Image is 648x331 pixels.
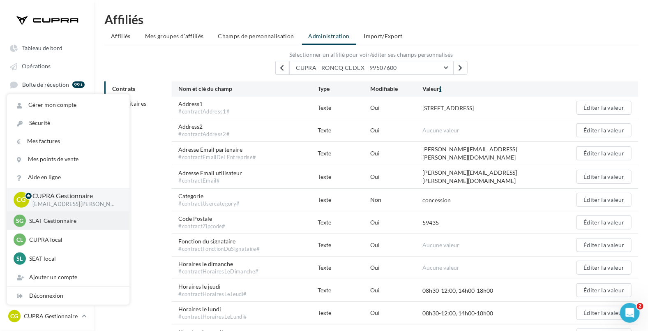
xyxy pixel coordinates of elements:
[7,268,129,286] div: Ajouter un compte
[17,255,23,263] span: Sl
[32,191,116,201] p: CUPRA Gestionnaire
[422,264,459,271] span: Aucune valeur
[577,146,632,160] button: Éditer la valeur
[577,215,632,229] button: Éditer la valeur
[422,241,459,248] span: Aucune valeur
[5,150,90,165] a: Campagnes
[178,169,242,185] span: Adresse Email utilisateur
[318,196,370,204] div: Texte
[178,305,247,321] span: Horaires le lundi
[111,32,131,39] span: Affiliés
[370,286,422,294] div: Oui
[637,303,643,310] span: 2
[318,126,370,134] div: Texte
[7,168,129,186] a: Aide en ligne
[370,196,422,204] div: Non
[318,241,370,249] div: Texte
[318,264,370,272] div: Texte
[7,150,129,168] a: Mes points de vente
[145,32,204,39] span: Mes groupes d'affiliés
[422,127,459,134] span: Aucune valeur
[5,95,90,110] a: Visibilité locale
[577,238,632,252] button: Éditer la valeur
[318,218,370,227] div: Texte
[289,61,454,75] button: CUPRA - RONCQ CEDEX - 99507600
[370,309,422,317] div: Oui
[22,44,62,51] span: Tableau de bord
[16,236,23,244] span: Cl
[22,81,69,88] span: Boîte de réception
[422,196,451,204] div: concession
[178,123,230,138] span: Address2
[178,177,242,185] div: #contractEmail#
[178,291,247,298] div: #contractHorairesLeJeudi#
[178,192,240,208] span: Categorie
[24,312,78,320] p: CUPRA Gestionnaire
[5,169,90,191] a: PLV et print personnalisable
[318,104,370,112] div: Texte
[178,131,230,138] div: #contractAddress2#
[370,264,422,272] div: Oui
[178,223,226,230] div: #contractZipcode#
[422,287,493,295] div: 08h30-12:00, 14h00-18h00
[577,283,632,297] button: Éditer la valeur
[422,85,562,93] div: Valeur
[370,218,422,227] div: Oui
[318,286,370,294] div: Texte
[620,303,640,323] iframe: Intercom live chat
[5,58,90,73] a: Opérations
[22,63,51,70] span: Opérations
[5,40,90,55] a: Tableau de bord
[11,312,18,320] span: CG
[370,104,422,112] div: Oui
[422,309,493,317] div: 08h30-12:00, 14h00-18h00
[577,123,632,137] button: Éditer la valeur
[370,241,422,249] div: Oui
[577,101,632,115] button: Éditer la valeur
[218,32,294,39] span: Champs de personnalisation
[72,81,85,88] div: 99+
[5,113,90,128] a: Médiathèque
[16,217,23,225] span: SG
[422,145,562,162] div: [PERSON_NAME][EMAIL_ADDRESS][PERSON_NAME][DOMAIN_NAME]
[370,85,422,93] div: Modifiable
[29,217,120,225] p: SEAT Gestionnaire
[178,154,256,161] div: #contractEmailDeLEntreprise#
[178,313,247,321] div: #contractHorairesLeLundi#
[5,77,90,92] a: Boîte de réception 99+
[7,132,129,150] a: Mes factures
[7,114,129,132] a: Sécurité
[178,108,230,116] div: #contractAddress1#
[318,309,370,317] div: Texte
[318,85,370,93] div: Type
[7,287,129,305] div: Déconnexion
[318,173,370,181] div: Texte
[29,236,120,244] p: CUPRA local
[178,200,240,208] div: #contractUsercategory#
[422,104,474,112] div: [STREET_ADDRESS]
[5,132,90,147] a: Affiliés
[104,52,638,58] label: Sélectionner un affilié pour voir/éditer ses champs personnalisés
[370,149,422,157] div: Oui
[422,219,439,227] div: 59435
[178,245,260,253] div: #contractFonctionDuSignataire#
[29,255,120,263] p: SEAT local
[422,169,562,185] div: [PERSON_NAME][EMAIL_ADDRESS][PERSON_NAME][DOMAIN_NAME]
[296,64,397,71] span: CUPRA - RONCQ CEDEX - 99507600
[7,96,129,114] a: Gérer mon compte
[318,149,370,157] div: Texte
[178,260,258,275] span: Horaires le dimanche
[32,201,116,208] p: [EMAIL_ADDRESS][PERSON_NAME][DOMAIN_NAME]
[577,170,632,184] button: Éditer la valeur
[577,261,632,275] button: Éditer la valeur
[104,13,638,25] div: Affiliés
[178,282,247,298] span: Horaires le jeudi
[364,32,403,39] span: Import/Export
[17,195,26,204] span: CG
[577,193,632,207] button: Éditer la valeur
[178,85,318,93] div: Nom et clé du champ
[178,100,230,116] span: Address1
[178,268,258,275] div: #contractHorairesLeDimanche#
[178,237,260,253] span: Fonction du signataire
[7,308,88,324] a: CG CUPRA Gestionnaire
